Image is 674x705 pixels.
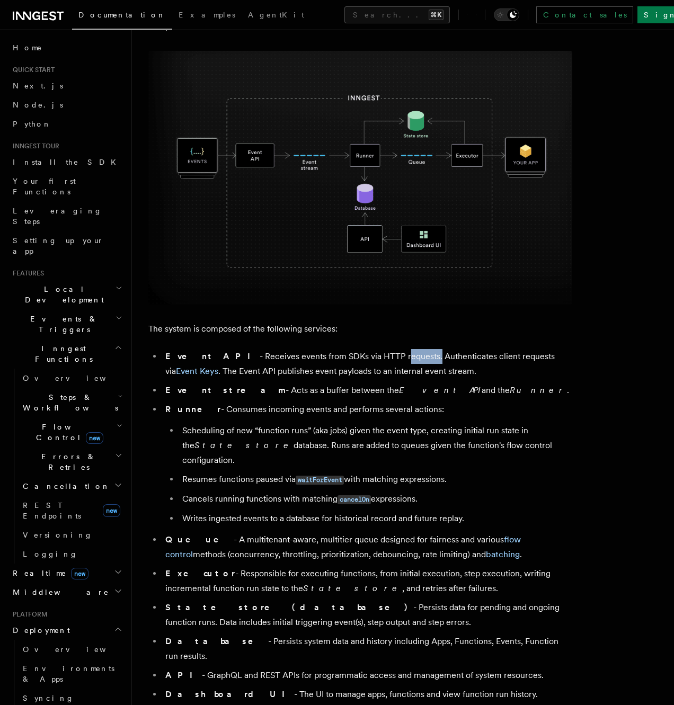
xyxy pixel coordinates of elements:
[19,496,125,525] a: REST Endpointsnew
[165,568,235,578] strong: Executor
[8,587,109,597] span: Middleware
[8,314,116,335] span: Events & Triggers
[8,564,125,583] button: Realtimenew
[13,177,76,196] span: Your first Functions
[13,42,42,53] span: Home
[162,402,572,526] li: - Consumes incoming events and performs several actions:
[19,388,125,417] button: Steps & Workflows
[148,322,572,336] p: The system is composed of the following services:
[19,417,125,447] button: Flow Controlnew
[165,636,268,646] strong: Database
[23,664,114,683] span: Environments & Apps
[162,349,572,379] li: - Receives events from SDKs via HTTP requests. Authenticates client requests via . The Event API ...
[162,532,572,562] li: - A multitenant-aware, multitier queue designed for fairness and various methods (concurrency, th...
[19,545,125,564] a: Logging
[13,236,104,255] span: Setting up your app
[23,550,78,558] span: Logging
[536,6,633,23] a: Contact sales
[165,534,234,545] strong: Queue
[8,153,125,172] a: Install the SDK
[303,583,402,593] em: State store
[344,6,450,23] button: Search...⌘K
[248,11,304,19] span: AgentKit
[8,114,125,133] a: Python
[179,511,572,526] li: Writes ingested events to a database for historical record and future replay.
[8,369,125,564] div: Inngest Functions
[242,3,311,29] a: AgentKit
[172,3,242,29] a: Examples
[8,172,125,201] a: Your first Functions
[72,3,172,30] a: Documentation
[8,269,44,278] span: Features
[23,531,93,539] span: Versioning
[13,101,63,109] span: Node.js
[162,687,572,702] li: - The UI to manage apps, functions and view function run history.
[19,369,125,388] a: Overview
[338,495,371,504] code: cancelOn
[494,8,519,21] button: Toggle dark mode
[429,10,444,20] kbd: ⌘K
[103,504,120,517] span: new
[13,207,102,226] span: Leveraging Steps
[162,600,572,630] li: - Persists data for pending and ongoing function runs. Data includes initial triggering event(s),...
[165,534,521,559] a: flow control
[162,634,572,664] li: - Persists system data and history including Apps, Functions, Events, Function run results.
[486,549,520,559] a: batching
[165,351,260,361] strong: Event API
[8,284,116,305] span: Local Development
[338,494,371,504] a: cancelOn
[19,447,125,477] button: Errors & Retries
[8,583,125,602] button: Middleware
[13,158,122,166] span: Install the SDK
[19,525,125,545] a: Versioning
[8,610,48,619] span: Platform
[19,640,125,659] a: Overview
[179,423,572,468] li: Scheduling of new “function runs” (aka jobs) given the event type, creating initial run state in ...
[8,621,125,640] button: Deployment
[8,38,125,57] a: Home
[8,66,55,74] span: Quick start
[8,231,125,261] a: Setting up your app
[13,120,51,128] span: Python
[8,280,125,309] button: Local Development
[78,11,166,19] span: Documentation
[8,568,88,578] span: Realtime
[165,385,286,395] strong: Event stream
[71,568,88,579] span: new
[165,602,413,612] strong: State store (database)
[179,492,572,507] li: Cancels running functions with matching expressions.
[510,385,567,395] em: Runner
[296,474,344,484] a: waitForEvent
[162,668,572,683] li: - GraphQL and REST APIs for programmatic access and management of system resources.
[179,472,572,487] li: Resumes functions paused via with matching expressions.
[86,432,103,444] span: new
[23,694,74,702] span: Syncing
[8,309,125,339] button: Events & Triggers
[179,11,235,19] span: Examples
[19,477,125,496] button: Cancellation
[8,95,125,114] a: Node.js
[162,566,572,596] li: - Responsible for executing functions, from initial execution, step execution, writing incrementa...
[162,383,572,398] li: - Acts as a buffer between the and the .
[19,422,117,443] span: Flow Control
[23,645,132,654] span: Overview
[176,366,218,376] a: Event Keys
[13,82,63,90] span: Next.js
[8,625,70,636] span: Deployment
[19,451,115,472] span: Errors & Retries
[8,343,114,364] span: Inngest Functions
[399,385,482,395] em: Event API
[19,659,125,689] a: Environments & Apps
[8,142,59,150] span: Inngest tour
[165,670,202,680] strong: API
[148,51,572,305] img: Inngest system architecture diagram
[23,374,132,382] span: Overview
[194,440,294,450] em: State store
[19,392,118,413] span: Steps & Workflows
[296,476,344,485] code: waitForEvent
[165,404,221,414] strong: Runner
[23,501,81,520] span: REST Endpoints
[8,76,125,95] a: Next.js
[8,339,125,369] button: Inngest Functions
[165,689,294,699] strong: Dashboard UI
